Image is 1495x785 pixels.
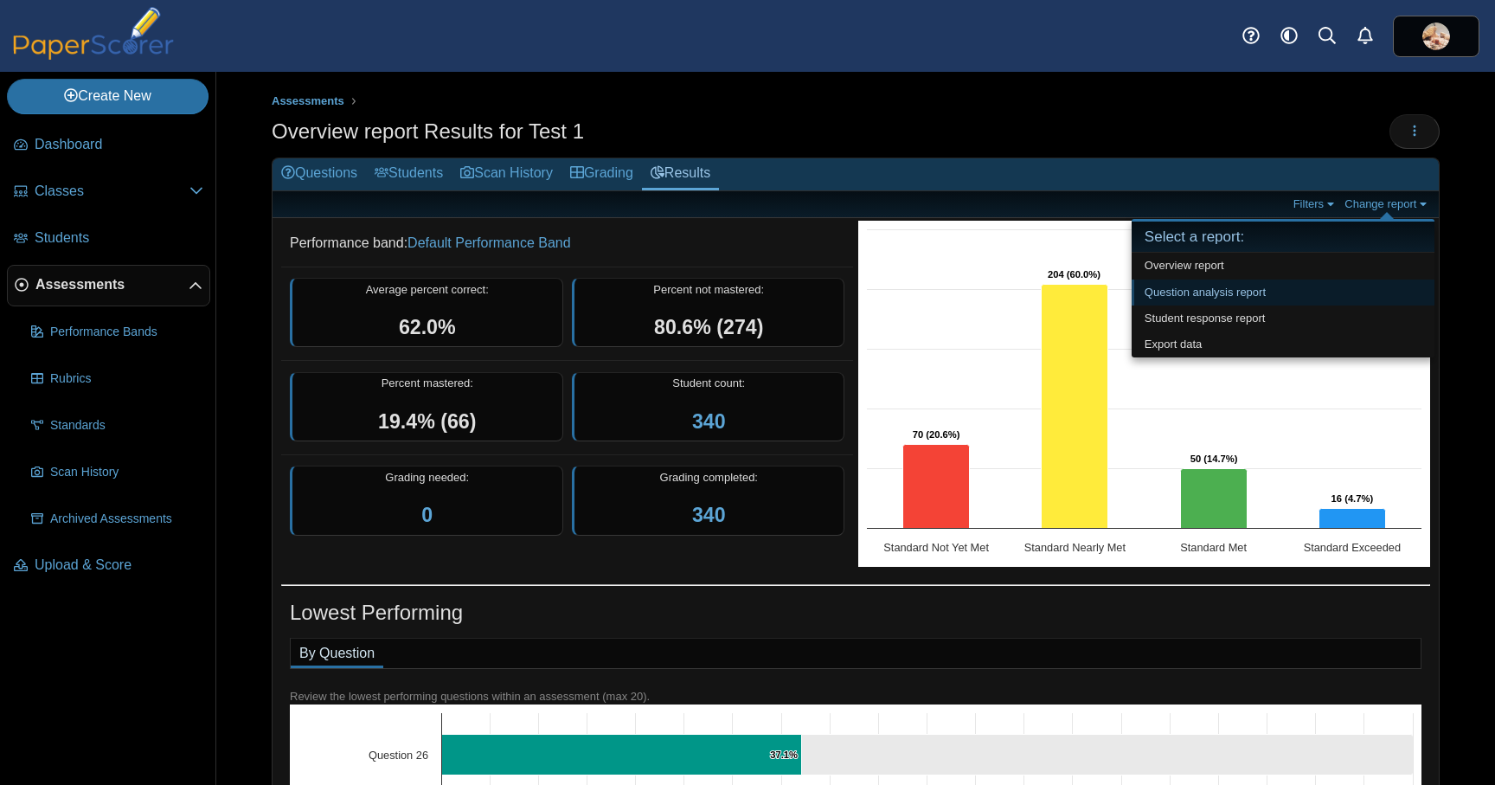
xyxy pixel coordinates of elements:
text: Question 26 [369,749,428,762]
a: Classes [7,171,210,213]
path: Question 26, 62.9. . [802,734,1414,775]
span: Standards [50,417,203,434]
a: Create New [7,79,209,113]
a: Archived Assessments [24,499,210,540]
a: Scan History [452,158,561,190]
svg: Interactive chart [858,221,1430,567]
span: Upload & Score [35,556,203,575]
span: Dashboard [35,135,203,154]
dd: Performance band: [281,221,853,266]
a: Standards [24,405,210,447]
span: Assessments [35,275,189,294]
a: PaperScorer [7,48,180,62]
div: Average percent correct: [290,278,563,348]
span: Jodie Wiggins [1422,23,1450,50]
div: Student count: [572,372,845,442]
div: Grading needed: [290,466,563,536]
img: ps.oLgnKPhjOwC9RkPp [1422,23,1450,50]
a: 340 [692,410,726,433]
a: Alerts [1346,17,1384,55]
span: Assessments [272,94,344,107]
a: 0 [421,504,433,526]
a: Scan History [24,452,210,493]
span: Archived Assessments [50,511,203,528]
span: 19.4% (66) [378,410,476,433]
div: Chart. Highcharts interactive chart. [858,221,1430,567]
path: Question 26, 37.1%. % of Points Earned. [442,734,802,775]
a: Dashboard [7,125,210,166]
span: Rubrics [50,370,203,388]
span: Students [35,228,203,248]
text: 50 (14.7%) [1190,454,1238,464]
text: 37.1% [770,750,798,760]
path: Standard Not Yet Met, 70. Overall Assessment Performance. [903,445,970,529]
a: Grading [561,158,642,190]
text: 16 (4.7%) [1331,493,1374,504]
div: Grading completed: [572,466,845,536]
a: Performance Bands [24,312,210,353]
path: Standard Exceeded, 16. Overall Assessment Performance. [1319,509,1386,529]
a: Students [366,158,452,190]
a: Assessments [267,91,349,113]
span: Scan History [50,464,203,481]
img: PaperScorer [7,7,180,60]
h4: Select a report: [1132,222,1434,254]
a: Export data [1132,331,1434,357]
a: Students [7,218,210,260]
span: Performance Bands [50,324,203,341]
a: 340 [692,504,726,526]
text: Standard Exceeded [1304,541,1401,554]
a: Default Performance Band [407,235,571,250]
path: Standard Met, 50. Overall Assessment Performance. [1181,469,1248,529]
a: Overview report [1132,253,1434,279]
a: Questions [273,158,366,190]
a: Filters [1289,196,1342,211]
a: Question analysis report [1132,280,1434,306]
text: 204 (60.0%) [1048,269,1100,280]
div: Percent not mastered: [572,278,845,348]
div: Percent mastered: [290,372,563,442]
a: ps.oLgnKPhjOwC9RkPp [1393,16,1479,57]
span: 62.0% [399,316,456,338]
path: Standard Nearly Met, 204. Overall Assessment Performance. [1042,285,1108,529]
a: Assessments [7,265,210,306]
h1: Lowest Performing [290,598,463,627]
a: Change report [1340,196,1434,211]
text: Standard Nearly Met [1024,541,1126,554]
a: Student response report [1132,306,1434,331]
a: By Question [291,639,383,668]
text: Standard Met [1180,541,1247,554]
span: 80.6% (274) [654,316,763,338]
a: Rubrics [24,358,210,400]
div: Review the lowest performing questions within an assessment (max 20). [290,689,1421,705]
text: Standard Not Yet Met [883,541,989,554]
span: Classes [35,182,189,201]
a: Results [642,158,719,190]
text: 70 (20.6%) [913,429,960,440]
a: Upload & Score [7,545,210,587]
h1: Overview report Results for Test 1 [272,117,584,146]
